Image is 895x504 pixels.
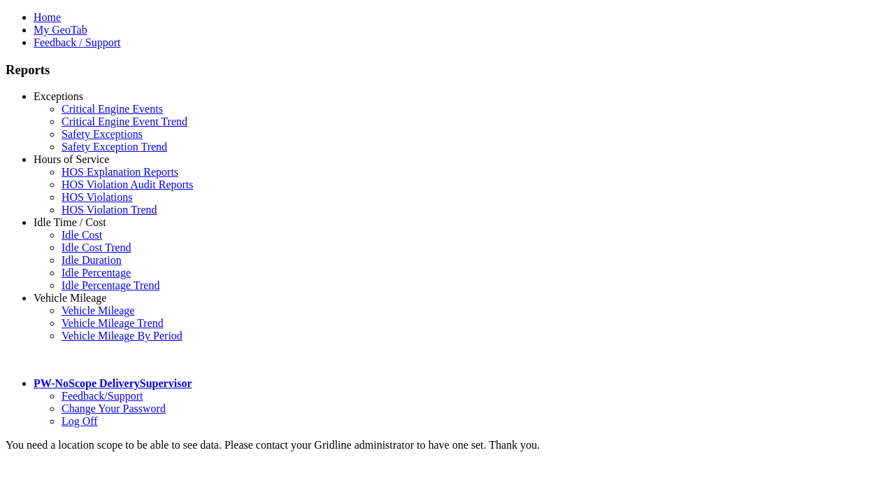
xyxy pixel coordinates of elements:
[62,166,178,178] a: HOS Explanation Reports
[6,439,889,451] div: You need a location scope to be able to see data. Please contact your Gridline administrator to h...
[62,128,143,140] a: Safety Exceptions
[62,330,182,342] a: Vehicle Mileage By Period
[62,229,102,241] a: Idle Cost
[62,390,143,402] a: Feedback/Support
[34,24,87,36] a: My GeoTab
[34,377,192,389] a: PW-NoScope DeliverySupervisor
[62,254,122,266] a: Idle Duration
[62,304,134,316] a: Vehicle Mileage
[62,241,131,253] a: Idle Cost Trend
[62,115,187,127] a: Critical Engine Event Trend
[34,292,106,304] a: Vehicle Mileage
[62,267,131,279] a: Idle Percentage
[34,11,61,23] a: Home
[62,204,157,216] a: HOS Violation Trend
[62,103,163,115] a: Critical Engine Events
[62,191,132,203] a: HOS Violations
[62,402,166,414] a: Change Your Password
[62,415,98,427] a: Log Off
[34,153,109,165] a: Hours of Service
[62,317,164,329] a: Vehicle Mileage Trend
[34,216,106,228] a: Idle Time / Cost
[6,62,889,78] h3: Reports
[62,279,159,291] a: Idle Percentage Trend
[34,90,83,102] a: Exceptions
[62,178,194,190] a: HOS Violation Audit Reports
[34,36,120,48] a: Feedback / Support
[62,141,167,153] a: Safety Exception Trend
